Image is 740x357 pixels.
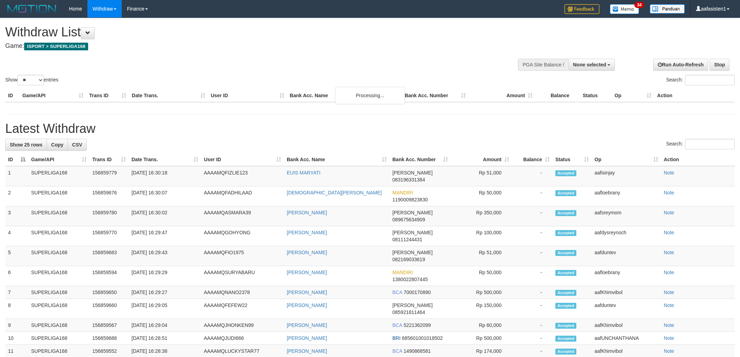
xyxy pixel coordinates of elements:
[512,246,553,266] td: -
[390,153,451,166] th: Bank Acc. Number: activate to sort column ascending
[28,286,90,299] td: SUPERLIGA168
[451,186,512,206] td: Rp 50,000
[512,332,553,345] td: -
[201,299,284,319] td: AAAAMQFEFEW22
[592,153,661,166] th: Op: activate to sort column ascending
[634,2,644,8] span: 34
[664,230,674,235] a: Note
[404,348,431,354] span: Copy 1490868581 to clipboard
[392,250,433,255] span: [PERSON_NAME]
[5,25,486,39] h1: Withdraw List
[90,206,129,226] td: 156859780
[666,75,735,85] label: Search:
[451,319,512,332] td: Rp 60,000
[28,246,90,266] td: SUPERLIGA168
[5,139,47,151] a: Show 25 rows
[129,153,201,166] th: Date Trans.: activate to sort column ascending
[287,270,327,275] a: [PERSON_NAME]
[201,206,284,226] td: AAAAMQASMARA39
[592,266,661,286] td: aafloebrany
[592,166,661,186] td: aafisinjay
[90,266,129,286] td: 156859594
[5,122,735,136] h1: Latest Withdraw
[90,246,129,266] td: 156859683
[5,319,28,332] td: 9
[129,206,201,226] td: [DATE] 16:30:02
[392,348,402,354] span: BCA
[392,210,433,215] span: [PERSON_NAME]
[90,299,129,319] td: 156859660
[201,153,284,166] th: User ID: activate to sort column ascending
[28,299,90,319] td: SUPERLIGA168
[555,250,576,256] span: Accepted
[451,266,512,286] td: Rp 50,000
[392,170,433,176] span: [PERSON_NAME]
[208,89,287,102] th: User ID
[5,43,486,50] h4: Game:
[392,257,425,262] span: Copy 082169033619 to clipboard
[28,332,90,345] td: SUPERLIGA168
[518,59,568,71] div: PGA Site Balance /
[51,142,63,148] span: Copy
[5,206,28,226] td: 3
[129,332,201,345] td: [DATE] 16:28:51
[5,266,28,286] td: 6
[512,186,553,206] td: -
[653,59,708,71] a: Run Auto-Refresh
[129,246,201,266] td: [DATE] 16:29:43
[451,153,512,166] th: Amount: activate to sort column ascending
[129,166,201,186] td: [DATE] 16:30:18
[469,89,535,102] th: Amount
[90,153,129,166] th: Trans ID: activate to sort column ascending
[666,139,735,149] label: Search:
[287,250,327,255] a: [PERSON_NAME]
[512,299,553,319] td: -
[451,286,512,299] td: Rp 500,000
[47,139,68,151] a: Copy
[664,270,674,275] a: Note
[5,246,28,266] td: 5
[451,299,512,319] td: Rp 150,000
[402,89,469,102] th: Bank Acc. Number
[555,190,576,196] span: Accepted
[555,303,576,309] span: Accepted
[610,4,639,14] img: Button%20Memo.svg
[90,319,129,332] td: 156859567
[201,166,284,186] td: AAAAMQFIZLIE123
[287,89,402,102] th: Bank Acc. Name
[28,186,90,206] td: SUPERLIGA168
[710,59,730,71] a: Stop
[287,302,327,308] a: [PERSON_NAME]
[28,266,90,286] td: SUPERLIGA168
[201,319,284,332] td: AAAAMQJHONKEN99
[392,309,425,315] span: Copy 085921811464 to clipboard
[20,89,86,102] th: Game/API
[535,89,580,102] th: Balance
[650,4,685,14] img: panduan.png
[392,190,413,195] span: MANDIRI
[592,332,661,345] td: aafUNCHANTHANA
[404,322,431,328] span: Copy 5221362099 to clipboard
[201,266,284,286] td: AAAAMQSURYABARU
[661,153,735,166] th: Action
[287,230,327,235] a: [PERSON_NAME]
[284,153,390,166] th: Bank Acc. Name: activate to sort column ascending
[512,286,553,299] td: -
[5,286,28,299] td: 7
[5,299,28,319] td: 8
[512,226,553,246] td: -
[592,286,661,299] td: aafKhimvibol
[5,3,58,14] img: MOTION_logo.png
[555,323,576,329] span: Accepted
[685,139,735,149] input: Search:
[392,230,433,235] span: [PERSON_NAME]
[287,210,327,215] a: [PERSON_NAME]
[392,322,402,328] span: BCA
[201,226,284,246] td: AAAAMQGOHYONG
[287,170,320,176] a: EUIS MARYATI
[573,62,606,67] span: None selected
[664,290,674,295] a: Note
[287,322,327,328] a: [PERSON_NAME]
[664,348,674,354] a: Note
[592,246,661,266] td: aafduntev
